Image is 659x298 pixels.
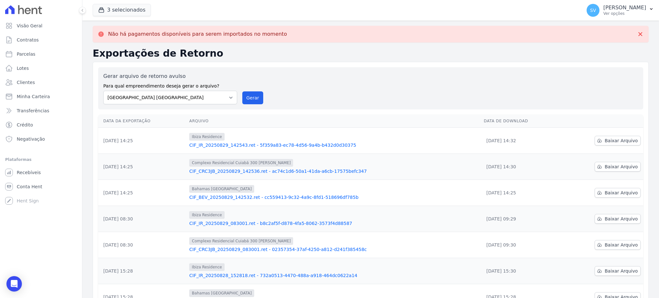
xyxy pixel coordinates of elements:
span: Recebíveis [17,169,41,176]
a: CIF_IR_20250828_152818.ret - 732a0513-4470-488a-a918-464dc0622a14 [189,272,478,279]
a: Visão Geral [3,19,79,32]
a: CIF_IR_20250829_083001.ret - b8c2af5f-d878-4fa5-8062-3573f4d88587 [189,220,478,227]
span: Parcelas [17,51,35,57]
td: [DATE] 09:30 [481,232,561,258]
div: Plataformas [5,156,77,163]
span: Ibiza Residence [189,211,224,219]
a: Recebíveis [3,166,79,179]
span: Complexo Residencial Cuiabá 300 [PERSON_NAME] [189,237,293,245]
span: Contratos [17,37,39,43]
a: Baixar Arquivo [595,266,641,276]
span: Complexo Residencial Cuiabá 300 [PERSON_NAME] [189,159,293,167]
span: Baixar Arquivo [605,242,638,248]
td: [DATE] 14:30 [481,154,561,180]
a: Crédito [3,118,79,131]
a: Clientes [3,76,79,89]
th: Data da Exportação [98,115,187,128]
a: Conta Hent [3,180,79,193]
span: Clientes [17,79,35,86]
th: Data de Download [481,115,561,128]
span: Minha Carteira [17,93,50,100]
a: CIF_BEV_20250829_142532.ret - cc559413-9c32-4a9c-8fd1-518696df785b [189,194,478,200]
span: Baixar Arquivo [605,268,638,274]
a: Baixar Arquivo [595,162,641,172]
span: Ibiza Residence [189,133,224,141]
button: 3 selecionados [93,4,151,16]
td: [DATE] 14:25 [98,180,187,206]
span: Baixar Arquivo [605,137,638,144]
td: [DATE] 14:32 [481,128,561,154]
label: Para qual empreendimento deseja gerar o arquivo? [103,80,237,89]
td: [DATE] 14:25 [481,180,561,206]
a: CIF_CRC3JB_20250829_142536.ret - ac74c1d6-50a1-41da-a6cb-17575befc347 [189,168,478,174]
button: Gerar [242,91,264,104]
span: Bahamas [GEOGRAPHIC_DATA] [189,185,254,193]
p: Não há pagamentos disponíveis para serem importados no momento [108,31,287,37]
td: [DATE] 08:30 [98,232,187,258]
a: Negativação [3,133,79,145]
a: Contratos [3,33,79,46]
span: Ibiza Residence [189,263,224,271]
span: Baixar Arquivo [605,190,638,196]
span: Visão Geral [17,23,42,29]
td: [DATE] 15:28 [98,258,187,284]
a: Baixar Arquivo [595,240,641,250]
span: Crédito [17,122,33,128]
td: [DATE] 08:30 [98,206,187,232]
p: [PERSON_NAME] [603,5,646,11]
span: Baixar Arquivo [605,216,638,222]
td: [DATE] 15:30 [481,258,561,284]
a: CIF_CRC3JB_20250829_083001.ret - 02357354-37af-4250-a812-d241f385458c [189,246,478,253]
a: CIF_IR_20250829_142543.ret - 5f359a83-ec78-4d56-9a4b-b432d0d30375 [189,142,478,148]
a: Lotes [3,62,79,75]
a: Baixar Arquivo [595,214,641,224]
label: Gerar arquivo de retorno avulso [103,72,237,80]
span: Lotes [17,65,29,71]
td: [DATE] 14:25 [98,154,187,180]
button: SV [PERSON_NAME] Ver opções [581,1,659,19]
p: Ver opções [603,11,646,16]
span: Conta Hent [17,183,42,190]
span: Transferências [17,107,49,114]
span: Negativação [17,136,45,142]
th: Arquivo [187,115,481,128]
span: Baixar Arquivo [605,163,638,170]
div: Open Intercom Messenger [6,276,22,292]
a: Minha Carteira [3,90,79,103]
a: Parcelas [3,48,79,61]
a: Baixar Arquivo [595,136,641,145]
a: Transferências [3,104,79,117]
span: SV [590,8,596,13]
span: Bahamas [GEOGRAPHIC_DATA] [189,289,254,297]
td: [DATE] 09:29 [481,206,561,232]
h2: Exportações de Retorno [93,48,649,59]
td: [DATE] 14:25 [98,128,187,154]
a: Baixar Arquivo [595,188,641,198]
